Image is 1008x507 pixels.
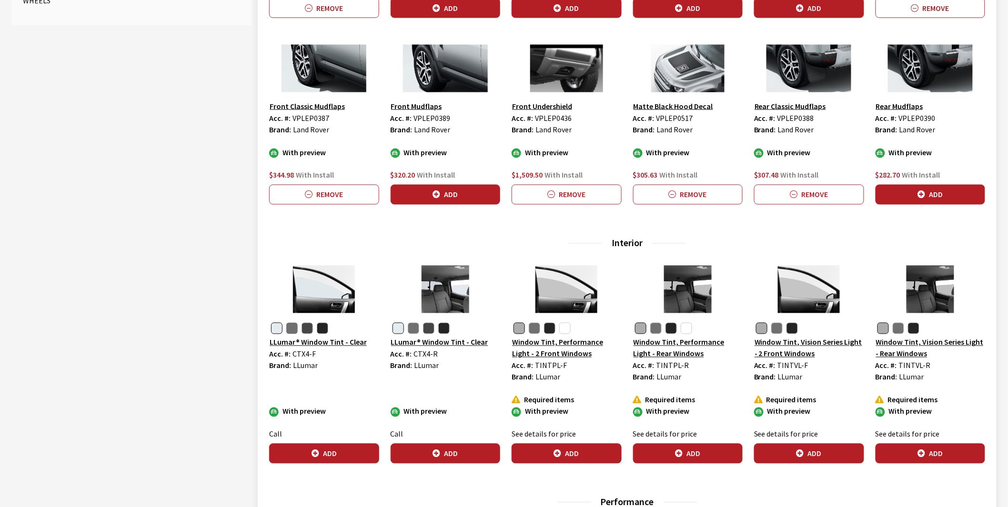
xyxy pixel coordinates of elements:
img: Image for Front Undershield [512,45,622,92]
button: Window Tint 10% [665,323,677,334]
button: Window Tint 35% [650,323,662,334]
img: Image for Front Classic Mudflaps [269,45,379,92]
label: Acc. #: [754,112,776,124]
img: Image for Window Tint, Performance Light - Rear Windows [633,266,743,313]
button: Add [876,444,986,464]
button: Add [391,185,501,205]
button: Window Tint, Vision Series Light - 2 Front Windows [754,336,864,360]
img: Image for Window Tint, Vision Series Light - 2 Front Windows [754,266,864,313]
button: Window Tint 60% [756,323,767,334]
div: With preview [391,406,501,417]
label: Call [269,428,282,440]
button: Window Tint 10% [786,323,798,334]
button: Rear Classic Mudflaps [754,100,827,112]
label: Acc. #: [633,112,655,124]
button: Add [269,444,379,464]
button: Medium [302,323,313,334]
span: $282.70 [876,170,900,180]
button: Dark [317,323,328,334]
button: Rear Mudflaps [876,100,924,112]
span: VPLEP0517 [656,113,693,123]
button: Window Tint, Performance Light - 2 Front Windows [512,336,622,360]
span: $307.48 [754,170,779,180]
button: Clear [271,323,282,334]
button: Window Tint, Performance Light - Rear Windows [633,336,743,360]
span: Land Rover [414,125,451,134]
img: Image for LLumar® Window Tint - Clear [391,266,501,313]
label: Acc. #: [269,112,291,124]
img: Image for Rear Mudflaps [876,45,986,92]
button: Matte Black Hood Decal [633,100,714,112]
div: With preview [754,147,864,158]
h3: Interior [269,236,985,250]
span: $344.98 [269,170,294,180]
img: Image for Window Tint, Performance Light - 2 Front Windows [512,266,622,313]
span: TINTPL-F [535,361,567,370]
span: TINTVL-F [777,361,808,370]
div: With preview [633,406,743,417]
button: Front Undershield [512,100,573,112]
button: Window Tint 35% [893,323,904,334]
button: Clear Blue [681,323,692,334]
label: Acc. #: [512,360,533,371]
button: Add [391,444,501,464]
button: Window Tint 35% [529,323,540,334]
button: Window Tint, Vision Series Light - Rear Windows [876,336,986,360]
button: Remove [754,185,864,205]
span: With Install [417,170,455,180]
span: With Install [544,170,583,180]
span: Land Rover [778,125,814,134]
button: Add [754,444,864,464]
img: Image for Window Tint, Vision Series Light - Rear Windows [876,266,986,313]
div: With preview [876,147,986,158]
button: Light [408,323,419,334]
div: With preview [754,406,864,417]
button: Window Tint 60% [635,323,646,334]
button: LLumar® Window Tint - Clear [269,336,367,348]
button: Medium [423,323,434,334]
label: Acc. #: [633,360,655,371]
label: Brand: [269,124,291,135]
button: Dark [438,323,450,334]
div: With preview [876,406,986,417]
label: Brand: [391,360,413,371]
button: Add [633,444,743,464]
button: Front Mudflaps [391,100,443,112]
label: See details for price [876,428,940,440]
label: Brand: [876,371,897,383]
span: TINTPL-R [656,361,689,370]
span: With Install [660,170,698,180]
label: Acc. #: [269,348,291,360]
span: Land Rover [657,125,693,134]
button: Window Tint 10% [544,323,555,334]
div: With preview [269,147,379,158]
label: Acc. #: [512,112,533,124]
span: $1,509.50 [512,170,543,180]
div: Required items [633,394,743,406]
div: With preview [391,147,501,158]
button: Clear [393,323,404,334]
span: CTX4-R [414,349,438,359]
button: Remove [269,185,379,205]
span: LLumar [657,372,682,382]
div: Required items [876,394,986,406]
div: With preview [512,147,622,158]
img: Image for LLumar® Window Tint - Clear [269,266,379,313]
button: LLumar® Window Tint - Clear [391,336,489,348]
label: Acc. #: [391,348,412,360]
span: With Install [296,170,334,180]
label: See details for price [512,428,576,440]
span: VPLEP0387 [292,113,329,123]
img: Image for Matte Black Hood Decal [633,45,743,92]
div: Required items [754,394,864,406]
button: Add [512,444,622,464]
label: Call [391,428,403,440]
button: Remove [512,185,622,205]
span: $305.63 [633,170,658,180]
button: Front Classic Mudflaps [269,100,345,112]
span: Land Rover [899,125,936,134]
label: See details for price [633,428,697,440]
span: LLumar [293,361,318,370]
button: Window Tint 35% [771,323,783,334]
span: LLumar [778,372,803,382]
